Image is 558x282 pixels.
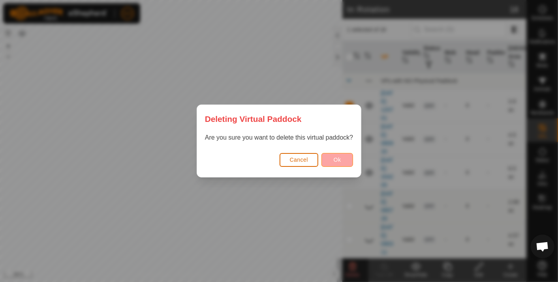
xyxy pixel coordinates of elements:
[290,157,308,163] span: Cancel
[321,153,353,167] button: Ok
[280,153,319,167] button: Cancel
[334,157,341,163] span: Ok
[531,235,554,258] div: Open chat
[205,113,302,125] span: Deleting Virtual Paddock
[205,133,353,142] p: Are you sure you want to delete this virtual paddock?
